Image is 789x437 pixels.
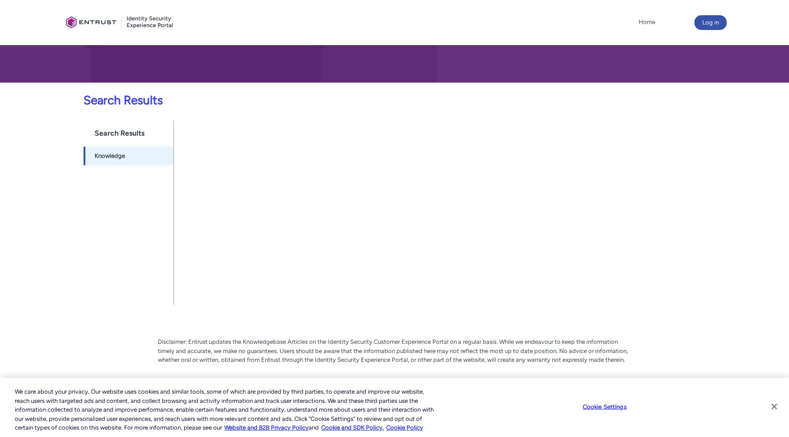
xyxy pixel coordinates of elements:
[694,15,727,30] button: Log in
[6,91,628,109] p: Search Results
[84,120,174,146] h1: Search Results
[636,15,657,29] a: Home
[95,151,125,161] span: Knowledge
[158,337,631,365] p: Disclaimer: Entrust updates the Knowledgebase Articles on the Identity Security Customer Experien...
[321,424,384,431] a: Cookie and SDK Policy.
[576,398,634,416] button: Cookie Settings
[15,387,434,432] div: We care about your privacy. Our website uses cookies and similar tools, some of which are provide...
[764,396,784,417] button: Close
[224,424,309,431] a: More information about our cookie policy., opens in a new tab
[84,146,174,166] a: Knowledge
[386,424,423,431] a: Cookie Policy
